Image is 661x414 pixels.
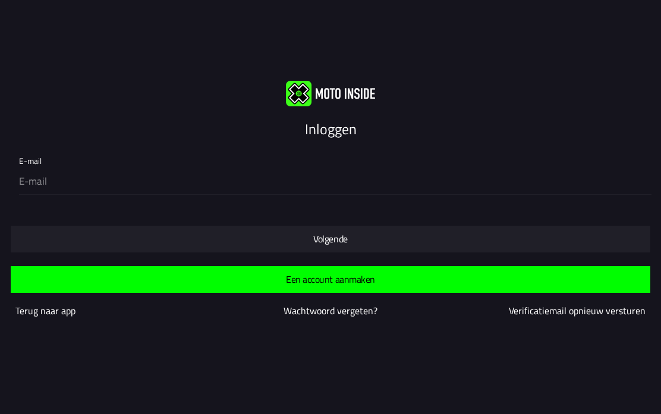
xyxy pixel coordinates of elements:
a: Terug naar app [15,304,75,318]
a: Verificatiemail opnieuw versturen [509,304,646,318]
ion-text: Volgende [313,234,347,244]
ion-button: Een account aanmaken [11,266,650,293]
a: Wachtwoord vergeten? [284,304,377,318]
ion-text: Inloggen [305,118,357,140]
ion-label: E-mail [19,155,642,167]
input: E-mail [19,169,647,194]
